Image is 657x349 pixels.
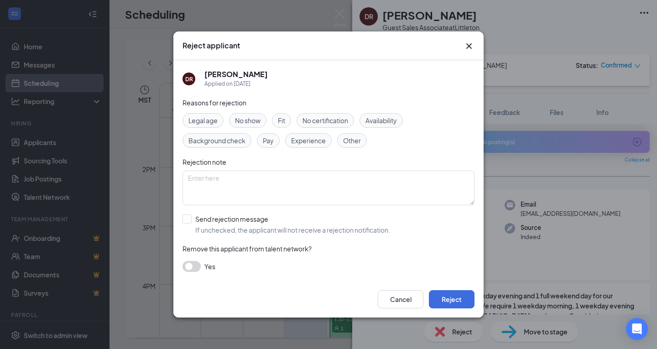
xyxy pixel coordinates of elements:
span: Experience [291,135,326,146]
button: Close [464,41,474,52]
button: Reject [429,290,474,308]
span: Availability [365,115,397,125]
span: Yes [204,261,215,272]
span: No show [235,115,261,125]
span: Legal age [188,115,218,125]
span: Other [343,135,361,146]
span: Remove this applicant from talent network? [182,245,312,253]
span: Reasons for rejection [182,99,246,107]
span: Fit [278,115,285,125]
div: Applied on [DATE] [204,79,268,89]
h5: [PERSON_NAME] [204,69,268,79]
button: Cancel [378,290,423,308]
h3: Reject applicant [182,41,240,51]
svg: Cross [464,41,474,52]
span: Pay [263,135,274,146]
div: Open Intercom Messenger [626,318,648,340]
span: No certification [302,115,348,125]
span: Background check [188,135,245,146]
span: Rejection note [182,158,226,166]
div: DR [185,75,193,83]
